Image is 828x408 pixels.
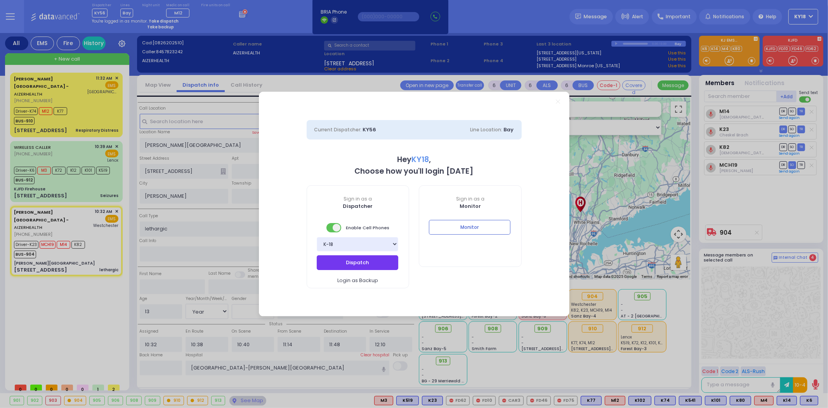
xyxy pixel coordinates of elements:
[343,202,373,210] b: Dispatcher
[307,195,409,202] span: Sign in as a
[460,202,481,210] b: Monitor
[326,222,389,233] span: Enable Cell Phones
[429,220,510,235] button: Monitor
[556,99,560,104] a: Close
[355,166,474,176] b: Choose how you'll login [DATE]
[470,126,503,133] span: Line Location:
[363,126,377,133] span: KY56
[504,126,514,133] span: Bay
[337,277,378,284] span: Login as Backup
[314,126,362,133] span: Current Dispatcher:
[397,154,431,165] b: Hey ,
[317,255,398,270] button: Dispatch
[419,195,521,202] span: Sign in as a
[411,154,429,165] span: KY18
